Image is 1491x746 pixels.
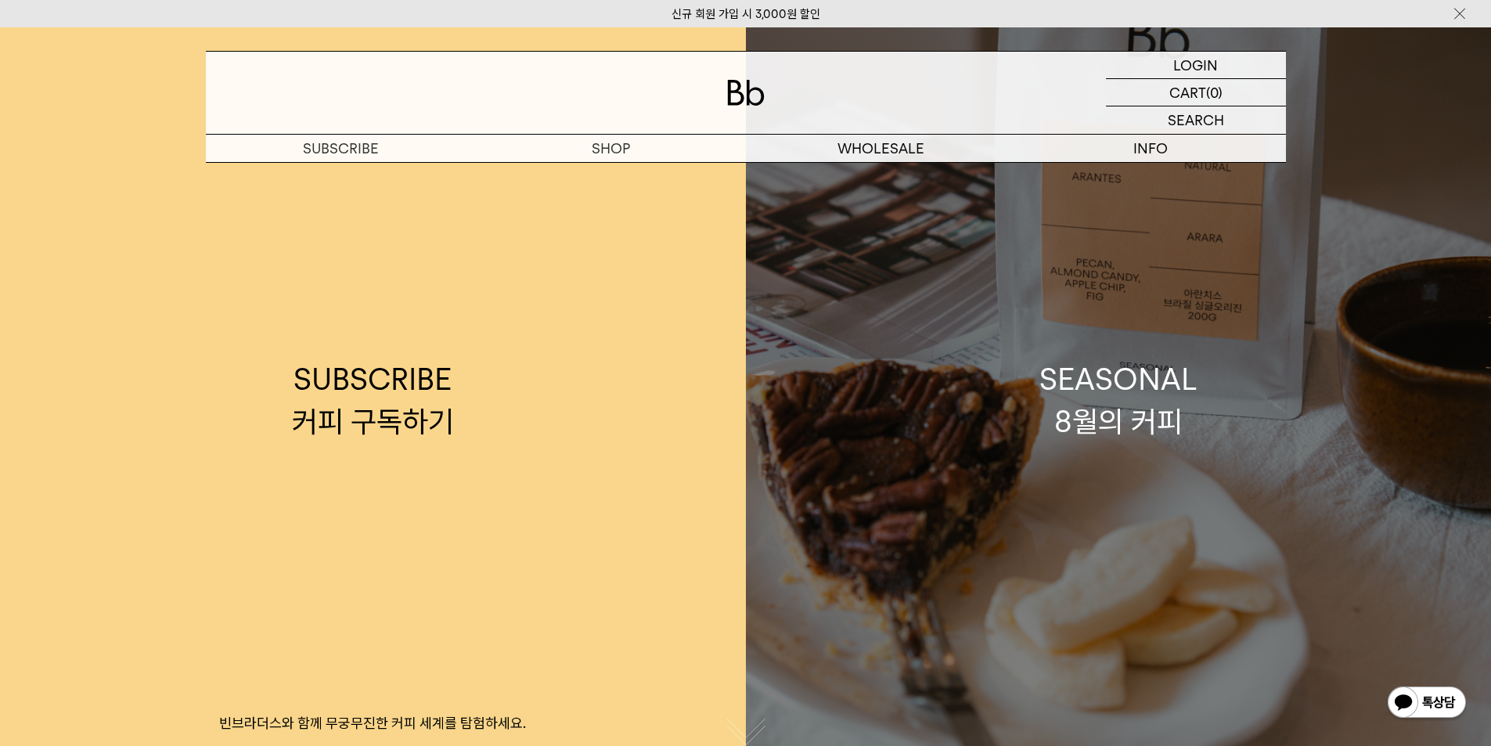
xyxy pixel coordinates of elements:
img: 로고 [727,80,765,106]
a: LOGIN [1106,52,1286,79]
a: CART (0) [1106,79,1286,106]
a: SUBSCRIBE [206,135,476,162]
p: SEARCH [1168,106,1224,134]
p: INFO [1016,135,1286,162]
div: SUBSCRIBE 커피 구독하기 [292,359,454,441]
a: SHOP [476,135,746,162]
p: WHOLESALE [746,135,1016,162]
p: (0) [1206,79,1223,106]
p: LOGIN [1173,52,1218,78]
div: SEASONAL 8월의 커피 [1039,359,1197,441]
a: 신규 회원 가입 시 3,000원 할인 [672,7,820,21]
p: CART [1169,79,1206,106]
img: 카카오톡 채널 1:1 채팅 버튼 [1386,685,1468,723]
